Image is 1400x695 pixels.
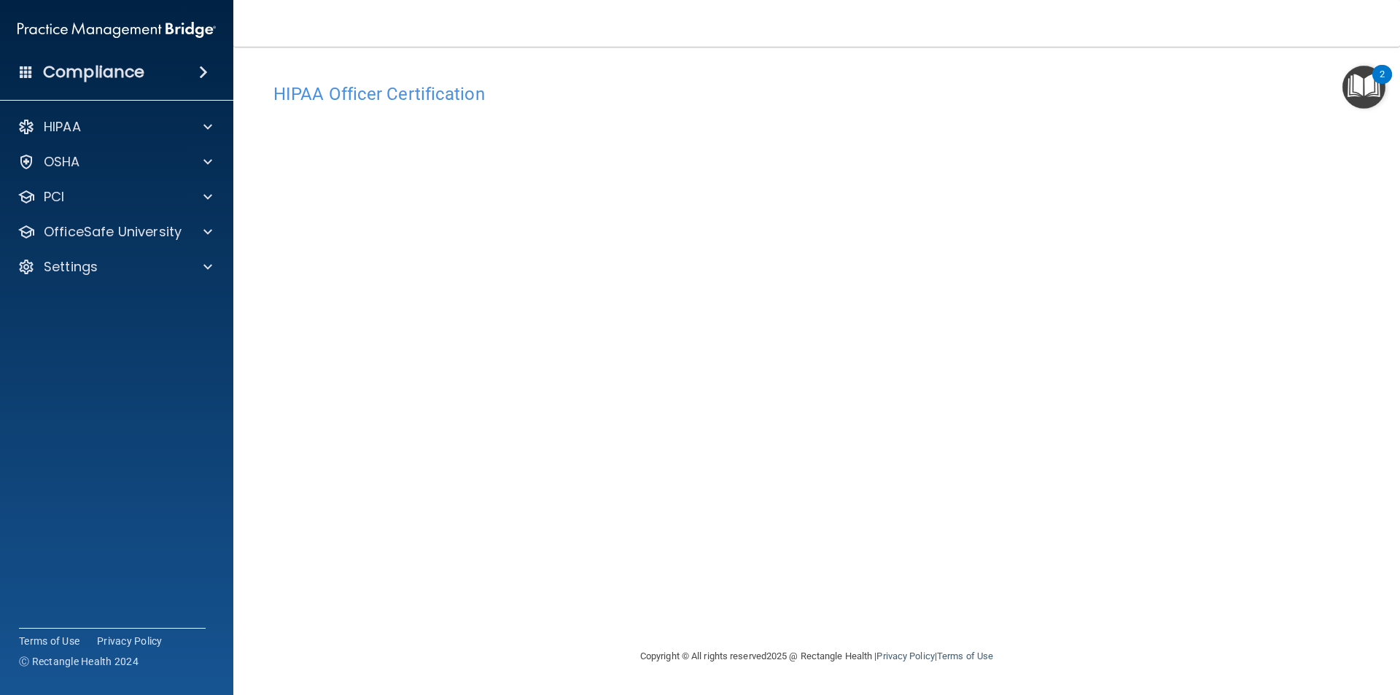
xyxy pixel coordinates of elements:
[1342,66,1385,109] button: Open Resource Center, 2 new notifications
[273,85,1360,104] h4: HIPAA Officer Certification
[937,651,993,661] a: Terms of Use
[44,188,64,206] p: PCI
[17,15,216,44] img: PMB logo
[44,223,182,241] p: OfficeSafe University
[19,654,139,669] span: Ⓒ Rectangle Health 2024
[551,633,1083,680] div: Copyright © All rights reserved 2025 @ Rectangle Health | |
[44,118,81,136] p: HIPAA
[17,153,212,171] a: OSHA
[273,112,1360,586] iframe: hipaa-training
[17,188,212,206] a: PCI
[97,634,163,648] a: Privacy Policy
[1380,74,1385,93] div: 2
[43,62,144,82] h4: Compliance
[17,223,212,241] a: OfficeSafe University
[44,153,80,171] p: OSHA
[17,258,212,276] a: Settings
[1327,594,1382,650] iframe: Drift Widget Chat Controller
[19,634,79,648] a: Terms of Use
[44,258,98,276] p: Settings
[17,118,212,136] a: HIPAA
[876,651,934,661] a: Privacy Policy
